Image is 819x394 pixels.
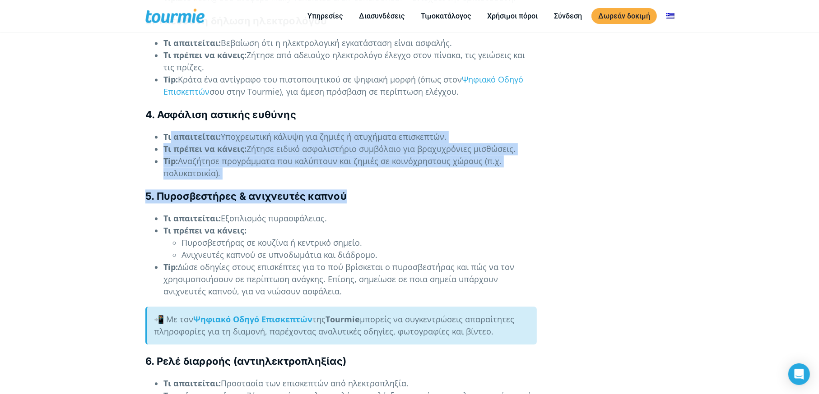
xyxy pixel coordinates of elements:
strong: Τι απαιτείται: [163,131,221,142]
a: Ψηφιακό Οδηγό Επισκεπτών [193,314,312,325]
a: Σύνδεση [547,10,589,22]
a: Ψηφιακό Οδηγό Επισκεπτών [163,74,523,97]
strong: Τι απαιτείται: [163,378,221,389]
strong: Tourmie [326,314,360,325]
li: Ζήτησε ειδικό ασφαλιστήριο συμβόλαιο για βραχυχρόνιες μισθώσεις. [163,143,537,155]
strong: Tip: [163,74,178,85]
strong: Τι πρέπει να κάνεις: [163,225,247,236]
strong: Τι απαιτείται: [163,213,221,224]
div: Open Intercom Messenger [788,363,810,385]
h4: 5. Πυροσβεστήρες & ανιχνευτές καπνού [145,189,537,203]
strong: Tip: [163,261,178,272]
strong: Tip: [163,156,178,166]
h4: 6. Ρελέ διαρροής (αντιηλεκτροπληξίας) [145,354,537,368]
strong: Τι απαιτείται: [163,37,221,48]
li: Πυροσβεστήρας σε κουζίνα ή κεντρικό σημείο. [181,237,537,249]
li: Εξοπλισμός πυρασφάλειας. [163,212,537,224]
div: 📲 Με τον της μπορείς να συγκεντρώσεις απαραίτητες πληροφορίες για τη διαμονή, παρέχοντας αναλυτικ... [145,307,537,344]
li: Προστασία των επισκεπτών από ηλεκτροπληξία. [163,377,537,389]
a: Δωρεάν δοκιμή [591,8,657,24]
a: Διασυνδέσεις [352,10,411,22]
a: Χρήσιμοι πόροι [480,10,544,22]
li: Ζήτησε από αδειούχο ηλεκτρολόγο έλεγχο στον πίνακα, τις γειώσεις και τις πρίζες. [163,49,537,73]
a: Υπηρεσίες [301,10,349,22]
li: Υποχρεωτική κάλυψη για ζημιές ή ατυχήματα επισκεπτών. [163,131,537,143]
a: Τιμοκατάλογος [414,10,478,22]
li: Βεβαίωση ότι η ηλεκτρολογική εγκατάσταση είναι ασφαλής. [163,37,537,49]
li: Δώσε οδηγίες στους επισκέπτες για το πού βρίσκεται ο πυροσβεστήρας και πώς να τον χρησιμοποιήσουν... [163,261,537,298]
strong: Τι πρέπει να κάνεις: [163,50,247,60]
li: Ανιχνευτές καπνού σε υπνοδωμάτια και διάδρομο. [181,249,537,261]
li: Κράτα ένα αντίγραφο του πιστοποιητικού σε ψηφιακή μορφή (όπως στον σου στην Tourmie), για άμεση π... [163,73,537,98]
strong: Τι πρέπει να κάνεις: [163,143,247,154]
h4: 4. Ασφάλιση αστικής ευθύνης [145,108,537,122]
li: Αναζήτησε προγράμματα που καλύπτουν και ζημιές σε κοινόχρηστους χώρους (π.χ. πολυκατοικία). [163,155,537,179]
